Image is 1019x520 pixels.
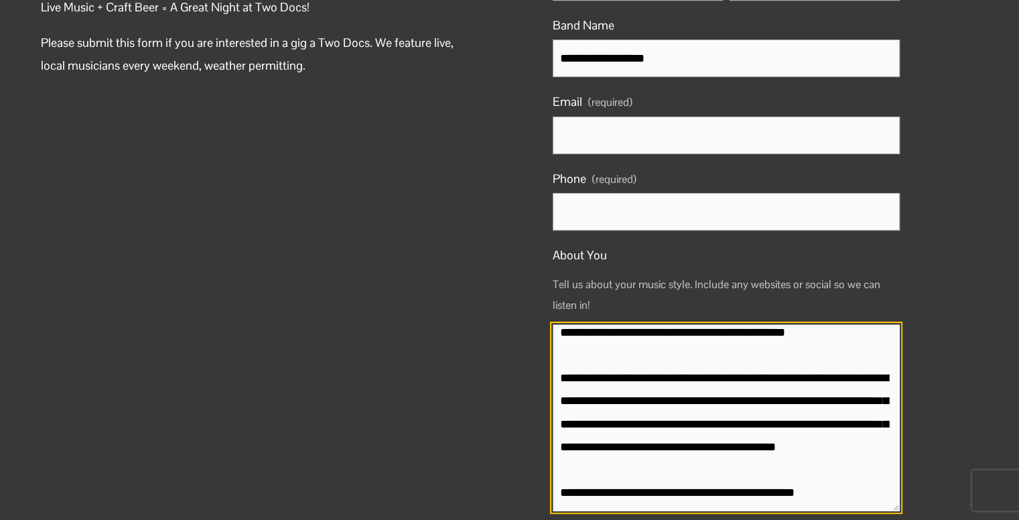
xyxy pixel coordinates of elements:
[553,90,582,113] span: Email
[592,174,636,185] span: (required)
[588,92,632,113] span: (required)
[553,244,607,267] span: About You
[553,269,900,322] p: Tell us about your music style. Include any websites or social so we can listen in!
[553,168,586,190] span: Phone
[553,14,614,37] span: Band Name
[41,31,467,77] p: Please submit this form if you are interested in a gig a Two Docs. We feature live, local musicia...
